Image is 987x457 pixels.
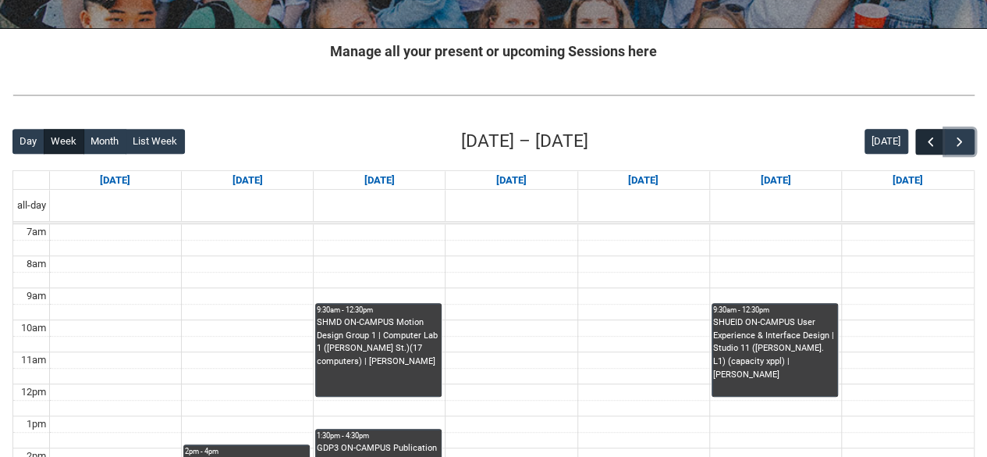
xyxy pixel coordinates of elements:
button: Previous Week [915,129,945,155]
div: 9:30am - 12:30pm [713,305,836,316]
div: SHMD ON-CAMPUS Motion Design Group 1 | Computer Lab 1 ([PERSON_NAME] St.)(17 computers) | [PERSON... [317,316,440,368]
div: 9:30am - 12:30pm [317,305,440,316]
button: [DATE] [865,129,908,154]
a: Go to September 14, 2025 [97,171,133,190]
span: all-day [14,198,49,213]
a: Go to September 19, 2025 [758,171,794,190]
h2: [DATE] – [DATE] [461,128,588,155]
div: 11am [18,352,49,368]
div: 2pm - 4pm [185,446,308,457]
button: Week [44,129,84,154]
div: 7am [23,224,49,240]
div: 12pm [18,384,49,400]
a: Go to September 16, 2025 [361,171,398,190]
a: Go to September 20, 2025 [889,171,926,190]
div: 9am [23,288,49,304]
button: List Week [126,129,185,154]
div: SHUEID ON-CAMPUS User Experience & Interface Design | Studio 11 ([PERSON_NAME]. L1) (capacity xpp... [713,316,836,381]
img: REDU_GREY_LINE [12,87,975,103]
h2: Manage all your present or upcoming Sessions here [12,41,975,62]
div: 1:30pm - 4:30pm [317,430,440,441]
a: Go to September 17, 2025 [493,171,530,190]
a: Go to September 18, 2025 [625,171,662,190]
button: Next Week [945,129,975,155]
div: 1pm [23,416,49,432]
div: 8am [23,256,49,272]
a: Go to September 15, 2025 [229,171,265,190]
button: Month [83,129,126,154]
div: 10am [18,320,49,336]
button: Day [12,129,44,154]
